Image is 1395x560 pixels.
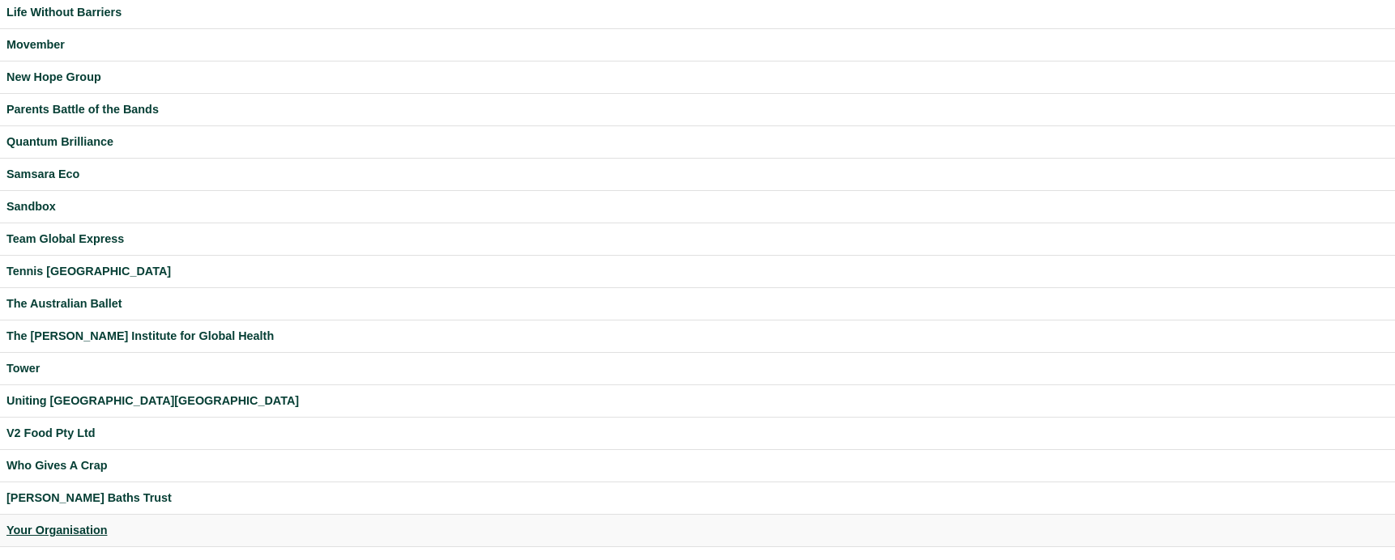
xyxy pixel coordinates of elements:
[6,165,1389,184] a: Samsara Eco
[6,100,1389,119] a: Parents Battle of the Bands
[6,489,1389,507] a: [PERSON_NAME] Baths Trust
[6,197,1389,216] a: Sandbox
[6,230,1389,248] a: Team Global Express
[6,68,1389,87] a: New Hope Group
[6,3,1389,22] a: Life Without Barriers
[6,262,1389,281] a: Tennis [GEOGRAPHIC_DATA]
[6,36,1389,54] a: Movember
[6,295,1389,313] a: The Australian Ballet
[6,359,1389,378] a: Tower
[6,327,1389,346] a: The [PERSON_NAME] Institute for Global Health
[6,392,1389,410] a: Uniting [GEOGRAPHIC_DATA][GEOGRAPHIC_DATA]
[6,424,1389,443] a: V2 Food Pty Ltd
[6,521,1389,540] a: Your Organisation
[6,133,1389,151] a: Quantum Brilliance
[6,456,1389,475] a: Who Gives A Crap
